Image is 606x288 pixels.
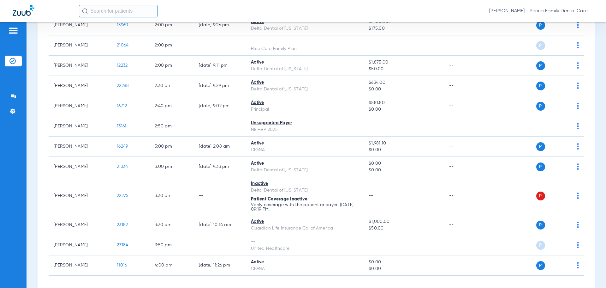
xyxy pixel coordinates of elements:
td: 2:30 PM [150,76,194,96]
img: group-dot-blue.svg [577,143,579,150]
span: $0.00 [369,167,439,174]
span: $0.00 [369,147,439,153]
div: Guardian Life Insurance Co. of America [251,225,359,232]
span: $0.00 [369,266,439,272]
img: group-dot-blue.svg [577,163,579,170]
img: group-dot-blue.svg [577,83,579,89]
span: P [536,221,545,230]
td: [PERSON_NAME] [49,56,112,76]
img: group-dot-blue.svg [577,62,579,69]
div: Active [251,160,359,167]
div: Active [251,218,359,225]
span: 23182 [117,223,128,227]
span: P [536,162,545,171]
div: -- [251,39,359,46]
td: 2:00 PM [150,15,194,35]
span: P [536,41,545,50]
td: 3:30 PM [150,215,194,235]
span: P [536,261,545,270]
td: [PERSON_NAME] [49,255,112,276]
div: Active [251,59,359,66]
span: 22288 [117,83,129,88]
div: United Healthcare [251,245,359,252]
span: 11016 [117,263,127,267]
span: P [536,192,545,200]
td: [DATE] 9:33 PM [194,157,246,177]
span: -- [369,43,373,47]
span: P [536,21,545,30]
td: 3:50 PM [150,235,194,255]
span: P [536,82,545,90]
img: Zuub Logo [13,5,34,16]
span: 13960 [117,23,128,27]
div: Active [251,79,359,86]
span: $0.00 [369,86,439,93]
span: P [536,241,545,250]
span: $50.00 [369,225,439,232]
div: Inactive [251,181,359,187]
span: $581.80 [369,100,439,106]
p: Verify coverage with the patient or payer. [DATE] 09:19 PM. [251,203,359,211]
div: CIGNA [251,147,359,153]
td: [DATE] 11:26 PM [194,255,246,276]
span: P [536,142,545,151]
td: -- [194,235,246,255]
td: [PERSON_NAME] [49,177,112,215]
span: -- [369,193,373,198]
img: group-dot-blue.svg [577,242,579,248]
span: $0.00 [369,259,439,266]
td: [DATE] 9:29 PM [194,76,246,96]
span: 23184 [117,243,128,247]
span: 16249 [117,144,128,149]
td: -- [444,35,487,56]
span: Patient Coverage Inactive [251,197,307,201]
div: Delta Dental of [US_STATE] [251,25,359,32]
td: [DATE] 2:08 AM [194,137,246,157]
span: $1,981.10 [369,140,439,147]
span: 21064 [117,43,128,47]
td: -- [194,35,246,56]
span: $50.00 [369,66,439,72]
span: $1,000.00 [369,218,439,225]
td: 2:00 PM [150,35,194,56]
div: Active [251,140,359,147]
td: 2:00 PM [150,56,194,76]
span: P [536,61,545,70]
span: 13161 [117,124,126,128]
span: 21334 [117,164,128,169]
td: [PERSON_NAME] [49,157,112,177]
span: [PERSON_NAME] - Peoria Family Dental Care [489,8,593,14]
td: -- [444,235,487,255]
img: group-dot-blue.svg [577,262,579,268]
span: $0.00 [369,106,439,113]
div: Unsupported Payer [251,120,359,126]
img: group-dot-blue.svg [577,123,579,129]
td: [PERSON_NAME] [49,96,112,116]
img: group-dot-blue.svg [577,193,579,199]
span: $634.00 [369,79,439,86]
div: NEIHBP 2025 [251,126,359,133]
span: P [536,102,545,111]
td: [PERSON_NAME] [49,116,112,137]
span: 16712 [117,104,127,108]
td: [DATE] 9:02 PM [194,96,246,116]
td: [DATE] 10:14 AM [194,215,246,235]
img: Search Icon [82,8,88,14]
td: [PERSON_NAME] [49,235,112,255]
td: -- [444,177,487,215]
td: -- [194,116,246,137]
td: 2:40 PM [150,96,194,116]
td: -- [194,177,246,215]
span: -- [369,243,373,247]
td: -- [444,137,487,157]
img: hamburger-icon [8,27,18,34]
td: [PERSON_NAME] [49,137,112,157]
div: Delta Dental of [US_STATE] [251,187,359,194]
span: -- [369,124,373,128]
div: Delta Dental of [US_STATE] [251,86,359,93]
td: [DATE] 9:11 PM [194,56,246,76]
img: group-dot-blue.svg [577,22,579,28]
td: [DATE] 9:26 PM [194,15,246,35]
td: [PERSON_NAME] [49,35,112,56]
div: Active [251,259,359,266]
